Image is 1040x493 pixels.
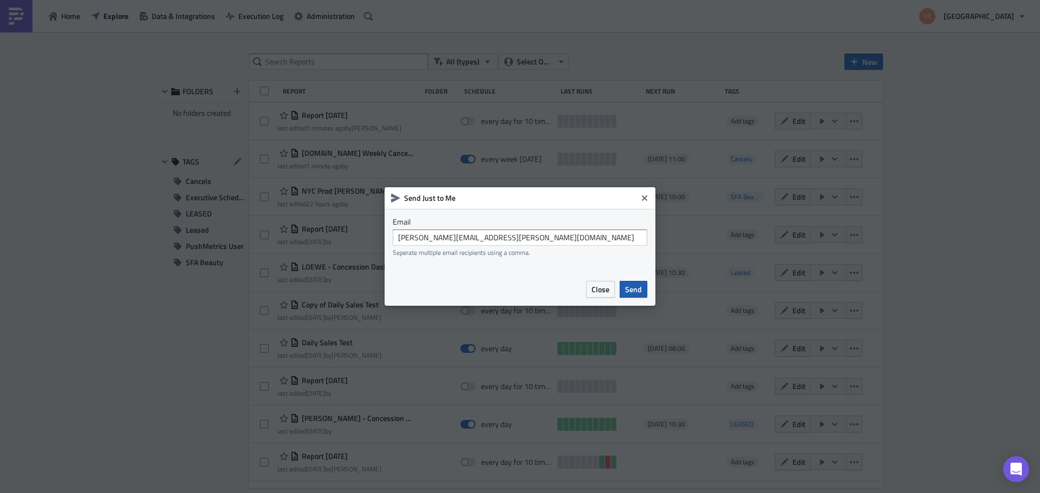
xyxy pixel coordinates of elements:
[586,281,615,298] button: Close
[404,193,637,203] h6: Send Just to Me
[393,217,647,227] label: Email
[591,284,609,295] span: Close
[620,281,647,298] button: Send
[393,248,647,257] div: Seperate multiple email recipients using a comma.
[625,284,642,295] span: Send
[636,190,653,206] button: Close
[1003,456,1029,482] div: Open Intercom Messenger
